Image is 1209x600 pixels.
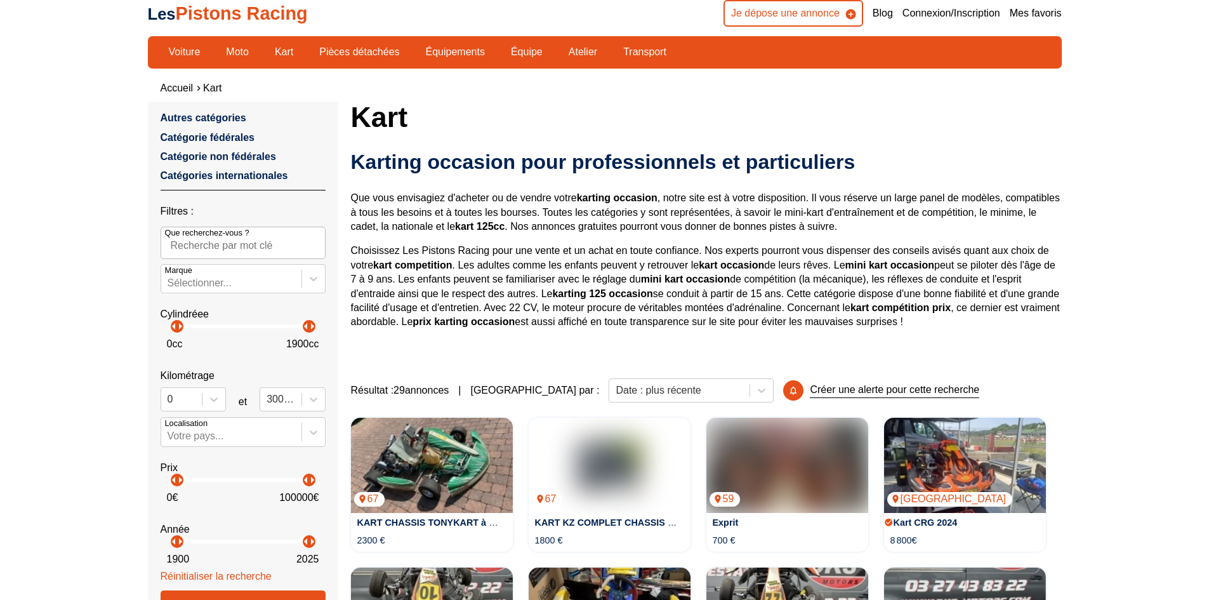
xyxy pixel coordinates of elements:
[699,260,764,270] strong: kart occasion
[161,227,326,258] input: Que recherchez-vous ?
[167,491,178,505] p: 0 €
[357,517,573,528] a: KART CHASSIS TONYKART à MOTEUR IAME X30
[173,319,188,334] p: arrow_right
[713,534,736,547] p: 700 €
[298,534,314,549] p: arrow_left
[890,534,917,547] p: 8 800€
[413,316,515,327] strong: prix karting occasion
[351,383,449,397] span: Résultat : 29 annonces
[873,6,893,20] a: Blog
[166,472,182,488] p: arrow_left
[902,6,1000,20] a: Connexion/Inscription
[166,534,182,549] p: arrow_left
[351,418,513,513] img: KART CHASSIS TONYKART à MOTEUR IAME X30
[615,41,675,63] a: Transport
[560,41,605,63] a: Atelier
[218,41,257,63] a: Moto
[529,418,690,513] img: KART KZ COMPLET CHASSIS HAASE + MOTEUR PAVESI
[161,204,326,218] p: Filtres :
[267,394,269,405] input: 300000
[884,418,1046,513] img: Kart CRG 2024
[373,260,452,270] strong: kart competition
[161,170,288,181] a: Catégories internationales
[713,517,739,528] a: Exprit
[470,383,599,397] p: [GEOGRAPHIC_DATA] par :
[161,151,276,162] a: Catégorie non fédérales
[455,221,505,232] strong: kart 125cc
[710,492,741,506] p: 59
[167,552,190,566] p: 1900
[357,534,385,547] p: 2300 €
[173,472,188,488] p: arrow_right
[894,517,958,528] a: Kart CRG 2024
[279,491,319,505] p: 100000 €
[529,418,690,513] a: KART KZ COMPLET CHASSIS HAASE + MOTEUR PAVESI67
[168,277,170,289] input: MarqueSélectionner...
[298,472,314,488] p: arrow_left
[296,552,319,566] p: 2025
[161,571,272,582] a: Réinitialiser la recherche
[173,534,188,549] p: arrow_right
[706,418,868,513] a: Exprit59
[706,418,868,513] img: Exprit
[577,192,657,203] strong: karting occasion
[203,83,221,93] a: Kart
[887,492,1013,506] p: [GEOGRAPHIC_DATA]
[161,369,326,383] p: Kilométrage
[166,319,182,334] p: arrow_left
[161,83,194,93] a: Accueil
[305,534,320,549] p: arrow_right
[351,244,1062,329] p: Choisissez Les Pistons Racing pour une vente et un achat en toute confiance. Nos experts pourront...
[161,461,326,475] p: Prix
[351,102,1062,132] h1: Kart
[239,395,247,409] p: et
[148,3,308,23] a: LesPistons Racing
[850,302,951,313] strong: kart compétition prix
[168,394,170,405] input: 0
[552,288,652,299] strong: karting 125 occasion
[354,492,385,506] p: 67
[161,41,209,63] a: Voiture
[168,430,170,442] input: Votre pays...
[532,492,563,506] p: 67
[503,41,551,63] a: Équipe
[165,418,208,429] p: Localisation
[810,383,979,397] p: Créer une alerte pour cette recherche
[161,307,326,321] p: Cylindréee
[161,132,255,143] a: Catégorie fédérales
[884,418,1046,513] a: Kart CRG 2024[GEOGRAPHIC_DATA]
[286,337,319,351] p: 1900 cc
[165,265,192,276] p: Marque
[535,517,829,528] a: KART KZ COMPLET CHASSIS [PERSON_NAME] + MOTEUR PAVESI
[305,472,320,488] p: arrow_right
[305,319,320,334] p: arrow_right
[351,191,1062,234] p: Que vous envisagiez d'acheter ou de vendre votre , notre site est à votre disposition. Il vous ré...
[845,260,935,270] strong: mini kart occasion
[535,534,563,547] p: 1800 €
[148,5,176,23] span: Les
[351,149,1062,175] h2: Karting occasion pour professionnels et particuliers
[165,227,249,239] p: Que recherchez-vous ?
[418,41,493,63] a: Équipements
[311,41,407,63] a: Pièces détachées
[351,418,513,513] a: KART CHASSIS TONYKART à MOTEUR IAME X3067
[267,41,301,63] a: Kart
[1010,6,1062,20] a: Mes favoris
[161,112,246,123] a: Autres catégories
[161,523,326,537] p: Année
[167,337,183,351] p: 0 cc
[641,274,730,284] strong: mini kart occasion
[458,383,461,397] span: |
[298,319,314,334] p: arrow_left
